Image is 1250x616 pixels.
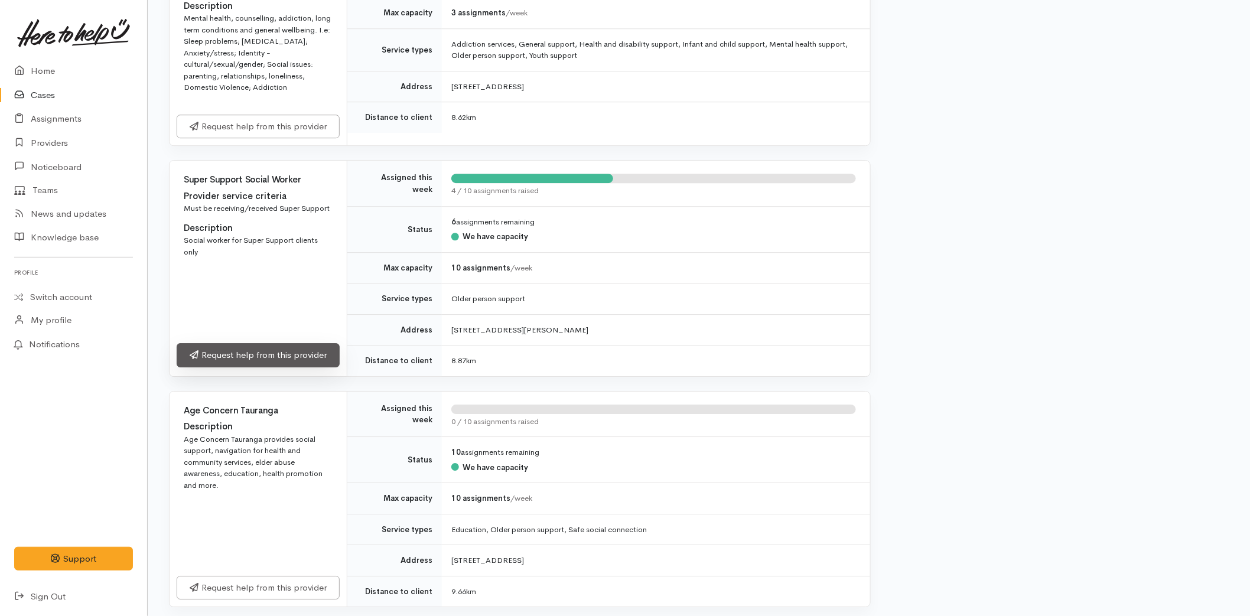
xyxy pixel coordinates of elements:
[451,216,856,228] div: assignments remaining
[184,221,233,235] label: Description
[463,232,528,242] b: We have capacity
[451,355,856,367] div: 8.87
[347,576,442,607] td: Distance to client
[451,446,856,458] div: assignments remaining
[510,263,532,273] span: /week
[177,115,340,139] a: Request help from this provider
[14,265,133,281] h6: Profile
[451,8,506,18] b: 3 assignments
[347,161,442,206] td: Assigned this week
[451,81,856,93] div: [STREET_ADDRESS]
[14,547,133,571] button: Support
[466,586,476,597] span: km
[184,203,333,214] div: Must be receiving/received Super Support
[184,12,333,93] div: Mental health, counselling, addiction, long term conditions and general wellbeing. I.e: Sleep pro...
[347,71,442,102] td: Address
[463,462,528,472] b: We have capacity
[451,217,456,227] b: 6
[184,234,333,258] div: Social worker for Super Support clients only
[347,514,442,545] td: Service types
[451,185,856,197] div: 4 / 10 assignments raised
[177,576,340,600] a: Request help from this provider
[451,555,856,566] div: [STREET_ADDRESS]
[451,586,856,598] div: 9.66
[184,434,333,491] div: Age Concern Tauranga provides social support, navigation for health and community services, elder...
[510,493,532,503] span: /week
[184,175,333,185] h4: Super Support Social Worker
[347,392,442,437] td: Assigned this week
[451,447,461,457] b: 10
[466,112,476,122] span: km
[451,524,856,536] div: Education, Older person support, Safe social connection
[347,252,442,283] td: Max capacity
[177,343,340,367] a: Request help from this provider
[347,483,442,514] td: Max capacity
[451,416,856,428] div: 0 / 10 assignments raised
[347,28,442,71] td: Service types
[451,324,856,336] div: [STREET_ADDRESS][PERSON_NAME]
[451,112,856,123] div: 8.62
[184,190,287,203] label: Provider service criteria
[347,545,442,576] td: Address
[347,346,442,376] td: Distance to client
[506,8,528,18] span: /week
[347,283,442,315] td: Service types
[184,406,333,416] h4: Age Concern Tauranga
[466,356,476,366] span: km
[451,263,510,273] b: 10 assignments
[184,420,233,434] label: Description
[347,314,442,346] td: Address
[451,493,510,503] b: 10 assignments
[347,437,442,483] td: Status
[451,38,856,61] div: Addiction services, General support, Health and disability support, Infant and child support, Men...
[347,206,442,252] td: Status
[347,102,442,133] td: Distance to client
[451,293,856,305] div: Older person support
